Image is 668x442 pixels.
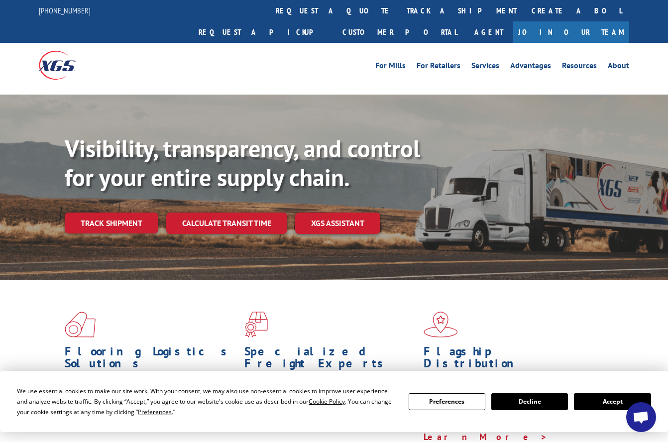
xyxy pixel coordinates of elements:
[17,386,396,417] div: We use essential cookies to make our site work. With your consent, we may also use non-essential ...
[464,21,513,43] a: Agent
[39,5,91,15] a: [PHONE_NUMBER]
[65,345,237,374] h1: Flooring Logistics Solutions
[335,21,464,43] a: Customer Portal
[191,21,335,43] a: Request a pickup
[608,62,629,73] a: About
[491,393,568,410] button: Decline
[65,312,96,337] img: xgs-icon-total-supply-chain-intelligence-red
[626,402,656,432] a: Open chat
[562,62,597,73] a: Resources
[138,408,172,416] span: Preferences
[471,62,499,73] a: Services
[65,133,420,193] b: Visibility, transparency, and control for your entire supply chain.
[244,345,417,374] h1: Specialized Freight Experts
[417,62,460,73] a: For Retailers
[510,62,551,73] a: Advantages
[409,393,485,410] button: Preferences
[375,62,406,73] a: For Mills
[424,345,596,386] h1: Flagship Distribution Model
[574,393,651,410] button: Accept
[309,397,345,406] span: Cookie Policy
[295,213,380,234] a: XGS ASSISTANT
[244,312,268,337] img: xgs-icon-focused-on-flooring-red
[166,213,287,234] a: Calculate transit time
[424,312,458,337] img: xgs-icon-flagship-distribution-model-red
[513,21,629,43] a: Join Our Team
[65,213,158,233] a: Track shipment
